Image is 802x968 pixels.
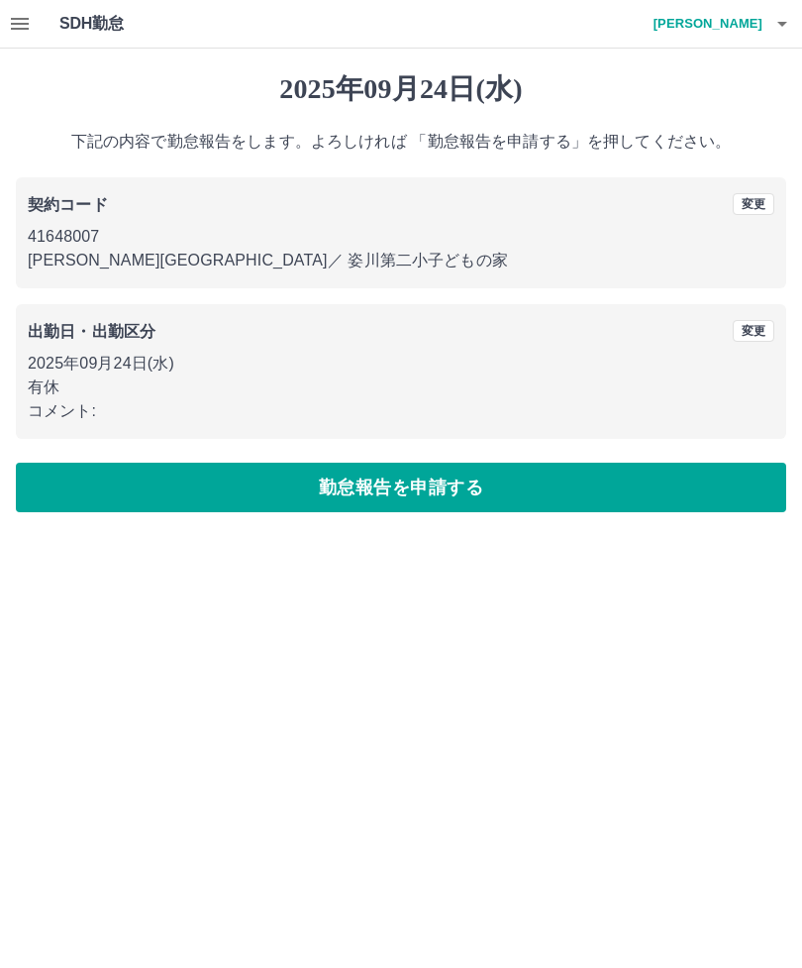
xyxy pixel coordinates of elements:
[28,376,774,399] p: 有休
[28,249,774,272] p: [PERSON_NAME][GEOGRAPHIC_DATA] ／ 姿川第二小子どもの家
[28,352,774,376] p: 2025年09月24日(水)
[733,320,774,342] button: 変更
[28,399,774,423] p: コメント:
[28,225,774,249] p: 41648007
[28,323,155,340] b: 出勤日・出勤区分
[16,130,786,154] p: 下記の内容で勤怠報告をします。よろしければ 「勤怠報告を申請する」を押してください。
[733,193,774,215] button: 変更
[28,196,108,213] b: 契約コード
[16,72,786,106] h1: 2025年09月24日(水)
[16,463,786,512] button: 勤怠報告を申請する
